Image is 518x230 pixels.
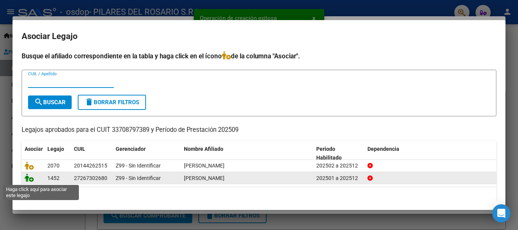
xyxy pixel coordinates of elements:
mat-icon: search [34,97,43,106]
span: Dependencia [367,146,399,152]
span: Z99 - Sin Identificar [116,175,161,181]
span: 1452 [47,175,60,181]
span: Nombre Afiliado [184,146,223,152]
span: CUIL [74,146,85,152]
div: 2 registros [22,187,496,206]
span: Gerenciador [116,146,146,152]
datatable-header-cell: Gerenciador [113,141,181,166]
span: Periodo Habilitado [316,146,342,161]
p: Legajos aprobados para el CUIT 33708797389 y Período de Prestación 202509 [22,125,496,135]
div: 202502 a 202512 [316,161,361,170]
datatable-header-cell: Dependencia [364,141,497,166]
datatable-header-cell: CUIL [71,141,113,166]
datatable-header-cell: Legajo [44,141,71,166]
span: 2070 [47,163,60,169]
button: Borrar Filtros [78,95,146,110]
div: 20144262515 [74,161,107,170]
h4: Busque el afiliado correspondiente en la tabla y haga click en el ícono de la columna "Asociar". [22,51,496,61]
span: Asociar [25,146,43,152]
span: Z99 - Sin Identificar [116,163,161,169]
span: Legajo [47,146,64,152]
span: OLIVERA ROMINA DANIELA [184,175,224,181]
h2: Asociar Legajo [22,29,496,44]
span: Buscar [34,99,66,106]
div: 202501 a 202512 [316,174,361,183]
datatable-header-cell: Periodo Habilitado [313,141,364,166]
span: Borrar Filtros [85,99,139,106]
datatable-header-cell: Asociar [22,141,44,166]
span: GARCIA ROGELIO DARIO [184,163,224,169]
div: Open Intercom Messenger [492,204,510,222]
button: Buscar [28,95,72,109]
mat-icon: delete [85,97,94,106]
div: 27267302680 [74,174,107,183]
datatable-header-cell: Nombre Afiliado [181,141,313,166]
